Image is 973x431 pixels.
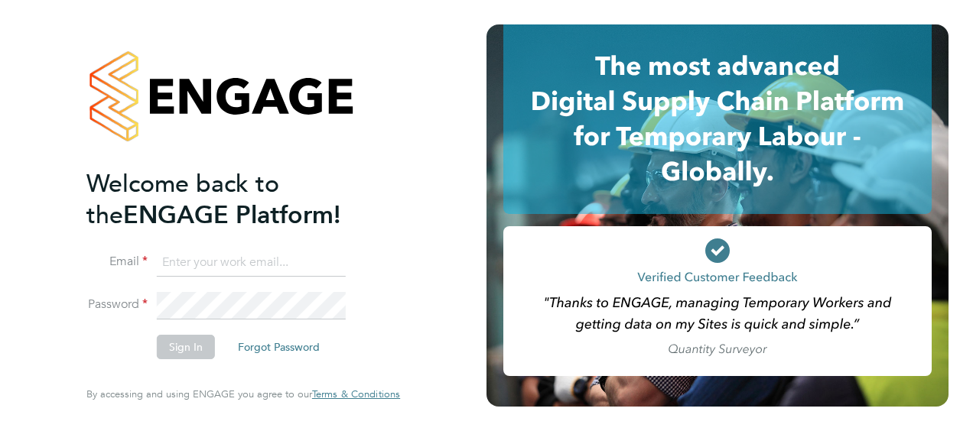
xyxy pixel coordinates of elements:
span: Terms & Conditions [312,387,400,400]
h2: ENGAGE Platform! [86,168,385,231]
input: Enter your work email... [157,249,346,277]
span: Welcome back to the [86,169,279,230]
label: Email [86,254,148,270]
label: Password [86,297,148,313]
a: Terms & Conditions [312,388,400,400]
button: Forgot Password [226,335,332,359]
button: Sign In [157,335,215,359]
span: By accessing and using ENGAGE you agree to our [86,387,400,400]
